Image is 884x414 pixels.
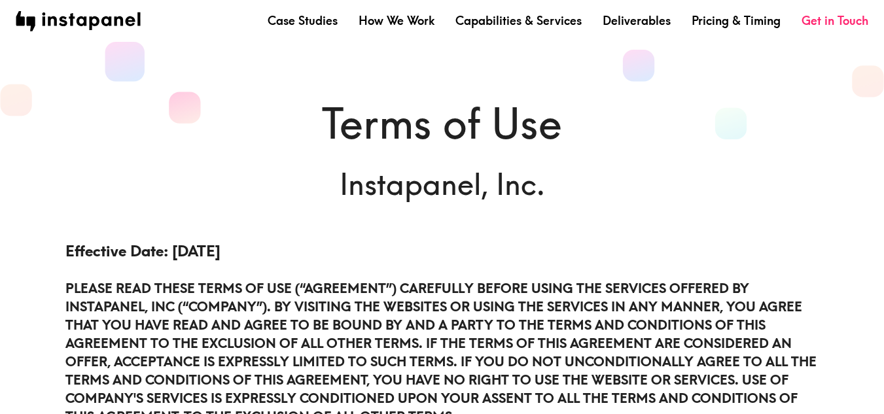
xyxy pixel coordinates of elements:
a: Deliverables [603,12,671,29]
h6: Instapanel, Inc. [65,164,819,205]
a: How We Work [359,12,434,29]
a: Get in Touch [802,12,868,29]
a: Case Studies [268,12,338,29]
h3: Effective Date: [DATE] [65,241,819,262]
img: instapanel [16,11,141,31]
a: Capabilities & Services [455,12,582,29]
a: Pricing & Timing [692,12,781,29]
h1: Terms of Use [65,94,819,153]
